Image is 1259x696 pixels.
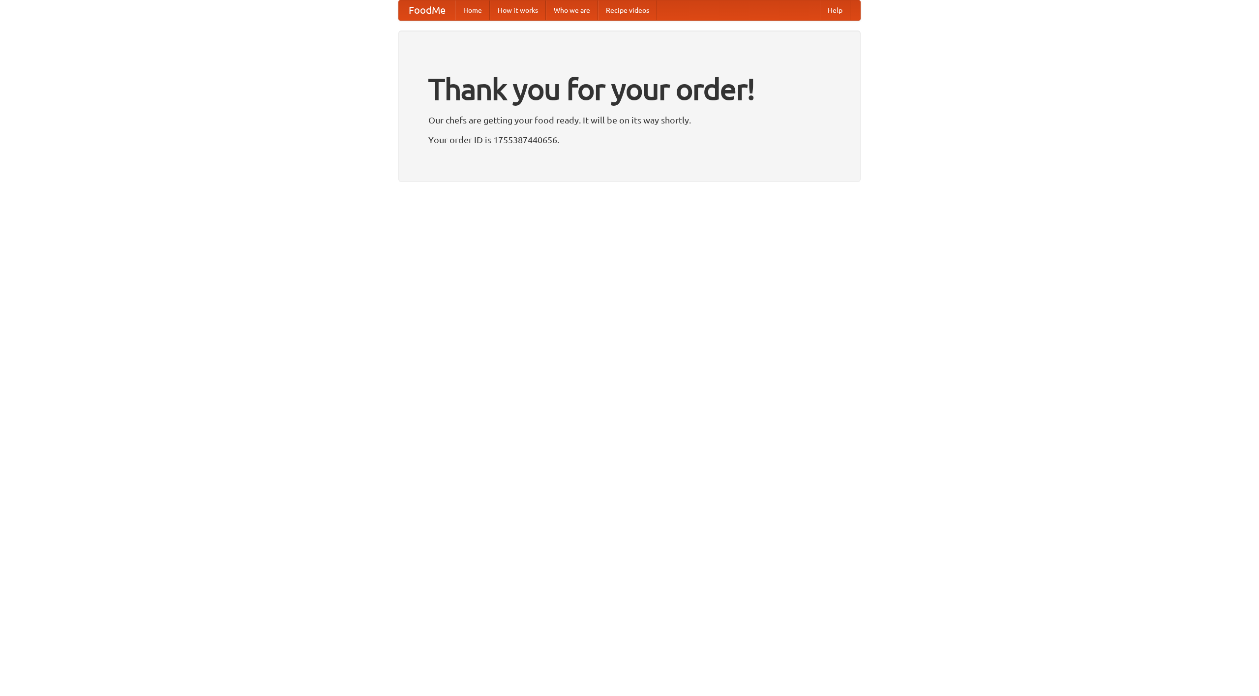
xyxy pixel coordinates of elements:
a: Help [820,0,850,20]
a: Home [455,0,490,20]
p: Our chefs are getting your food ready. It will be on its way shortly. [428,113,831,127]
h1: Thank you for your order! [428,65,831,113]
p: Your order ID is 1755387440656. [428,132,831,147]
a: FoodMe [399,0,455,20]
a: How it works [490,0,546,20]
a: Who we are [546,0,598,20]
a: Recipe videos [598,0,657,20]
